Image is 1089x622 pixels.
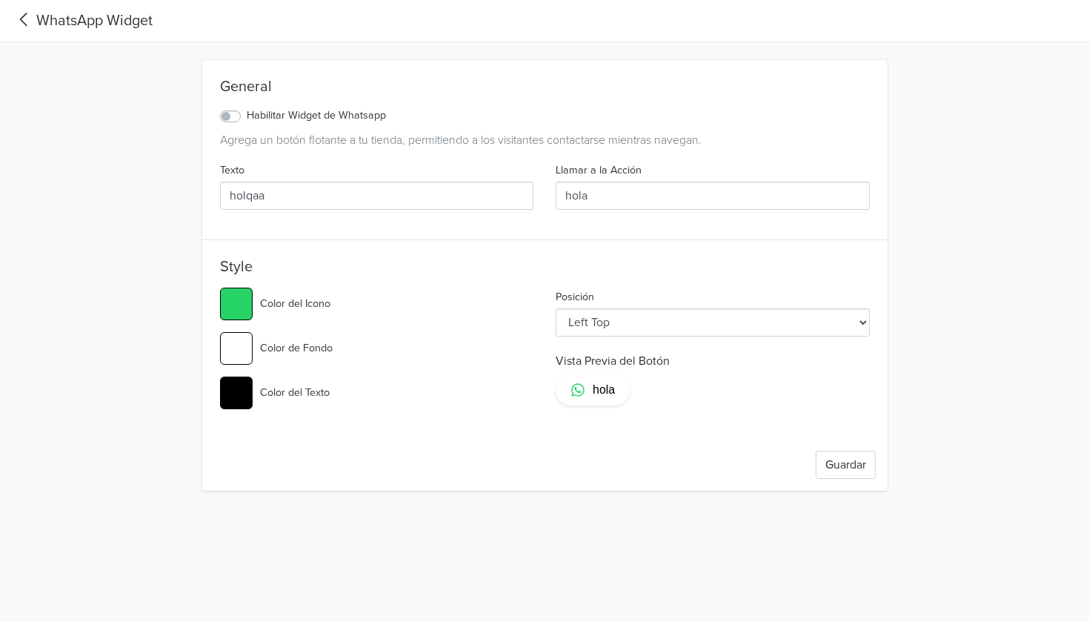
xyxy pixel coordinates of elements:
[220,162,244,179] label: Texto
[220,258,870,282] h5: Style
[220,131,870,149] div: Agrega un botón flotante a tu tienda, permitiendo a los visitantes contactarse mientras navegan.
[247,107,386,124] label: Habilitar Widget de Whatsapp
[556,374,630,406] a: hola
[556,354,870,368] h6: Vista Previa del Botón
[816,451,876,479] button: Guardar
[556,289,594,305] label: Posición
[260,385,330,401] label: Color del Texto
[220,78,870,102] div: General
[12,10,153,32] a: WhatsApp Widget
[260,340,333,357] label: Color de Fondo
[593,382,615,398] span: hola
[260,296,330,312] label: Color del Icono
[556,162,642,179] label: Llamar a la Acción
